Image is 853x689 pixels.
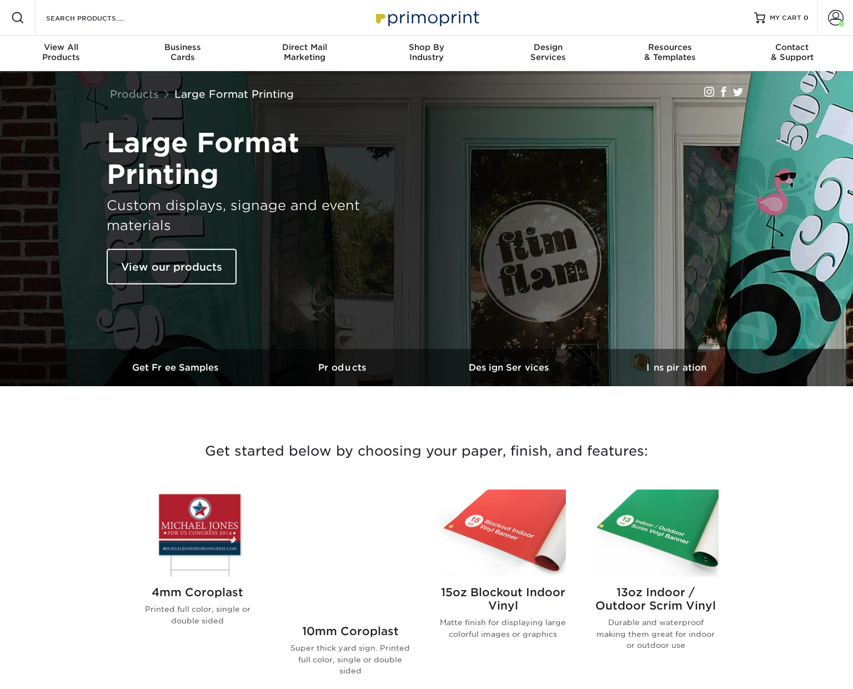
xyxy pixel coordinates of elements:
[260,362,426,373] h3: Products
[122,42,243,52] span: Business
[593,617,719,651] p: Durable and waterproof making them great for indoor or outdoor use
[488,42,609,52] span: Design
[731,42,853,62] div: & Support
[244,36,365,71] a: Direct MailMarketing
[107,249,237,284] a: View our products
[593,490,719,577] img: 13oz Indoor / Outdoor Scrim Vinyl Banners
[134,586,260,599] h2: 4mm Coroplast
[440,617,566,640] p: Matte finish for displaying large colorful images or graphics
[107,196,384,236] h3: Custom displays, signage and event materials
[287,625,413,638] h2: 10mm Coroplast
[260,349,426,386] a: Products
[440,490,566,577] img: 15oz Blockout Indoor Vinyl Banners
[244,42,365,52] span: Direct Mail
[365,36,487,71] a: Shop ByIndustry
[134,603,260,626] p: Printed full color, single or double sided
[287,490,413,616] img: 10mm Coroplast Signs
[488,42,609,62] div: Services
[426,362,593,373] h3: Design Services
[593,362,760,373] h3: Inspiration
[110,88,159,100] a: Products
[609,42,731,52] span: Resources
[731,42,853,52] span: Contact
[102,426,751,476] h3: Get started below by choosing your paper, finish, and features:
[365,42,487,62] div: Industry
[488,36,609,71] a: DesignServices
[804,14,809,22] span: 0
[93,362,260,373] h3: Get Free Samples
[93,349,260,386] a: Get Free Samples
[287,642,413,676] p: Super thick yard sign. Printed full color, single or double sided
[440,586,566,612] h2: 15oz Blockout Indoor Vinyl
[593,349,760,386] a: Inspiration
[122,36,243,71] a: BusinessCards
[244,42,365,62] div: Marketing
[107,127,384,191] h1: Large Format Printing
[609,42,731,62] div: & Templates
[426,349,593,386] a: Design Services
[134,490,260,577] img: 4mm Coroplast Signs
[122,42,243,62] div: Cards
[45,11,153,24] input: SEARCH PRODUCTS.....
[609,36,731,71] a: Resources& Templates
[770,13,801,23] span: MY CART
[174,88,294,100] a: Large Format Printing
[3,655,94,685] iframe: Google Customer Reviews
[365,42,487,52] span: Shop By
[731,36,853,71] a: Contact& Support
[593,586,719,612] h2: 13oz Indoor / Outdoor Scrim Vinyl
[371,6,482,29] img: Primoprint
